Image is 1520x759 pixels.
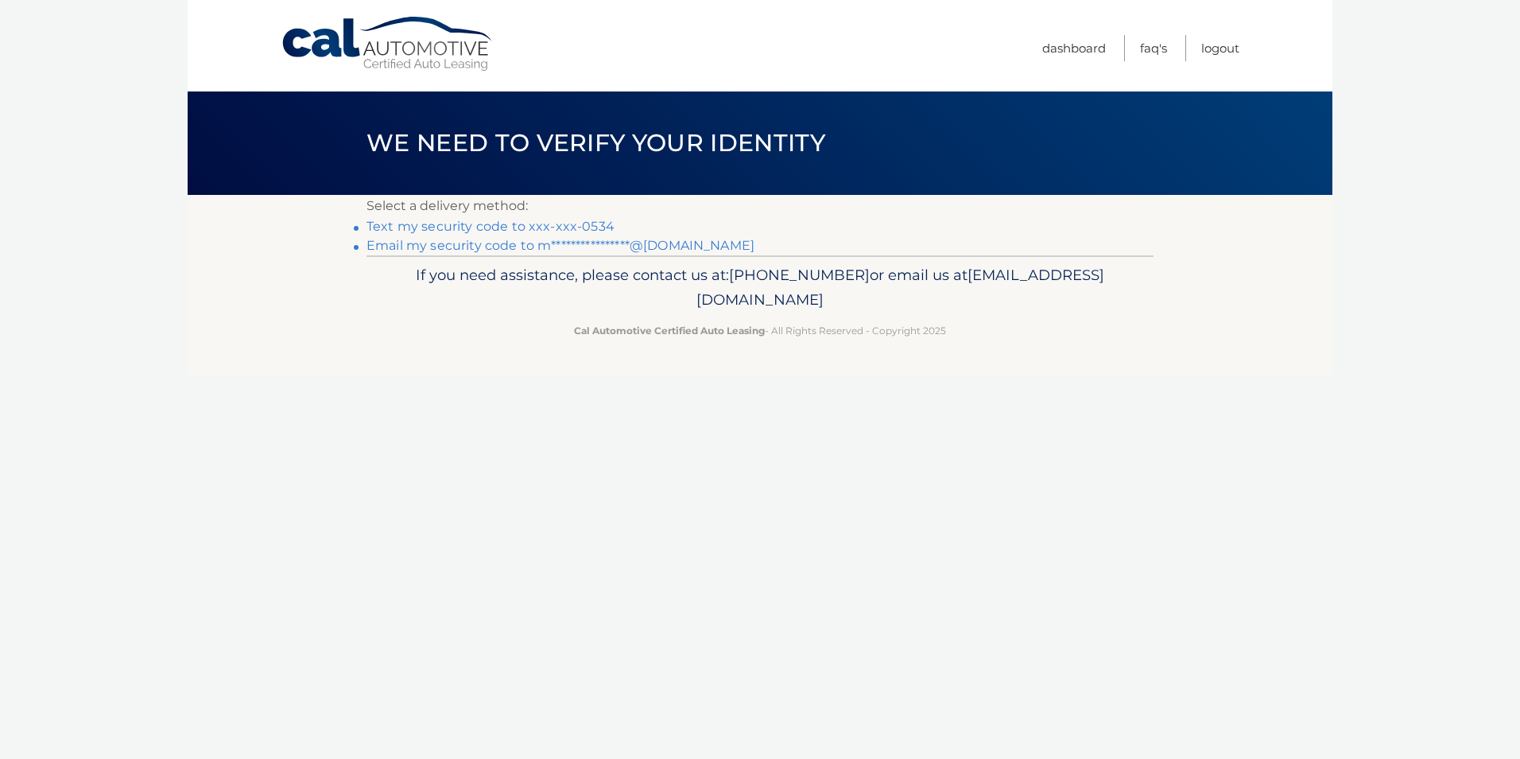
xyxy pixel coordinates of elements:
[377,263,1143,313] p: If you need assistance, please contact us at: or email us at
[281,16,495,72] a: Cal Automotive
[574,325,765,337] strong: Cal Automotive Certified Auto Leasing
[729,266,870,284] span: [PHONE_NUMBER]
[377,322,1143,339] p: - All Rights Reserved - Copyright 2025
[1201,35,1239,61] a: Logout
[1042,35,1106,61] a: Dashboard
[1140,35,1167,61] a: FAQ's
[366,195,1154,217] p: Select a delivery method:
[366,128,825,158] span: We need to verify your identity
[366,219,615,234] a: Text my security code to xxx-xxx-0534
